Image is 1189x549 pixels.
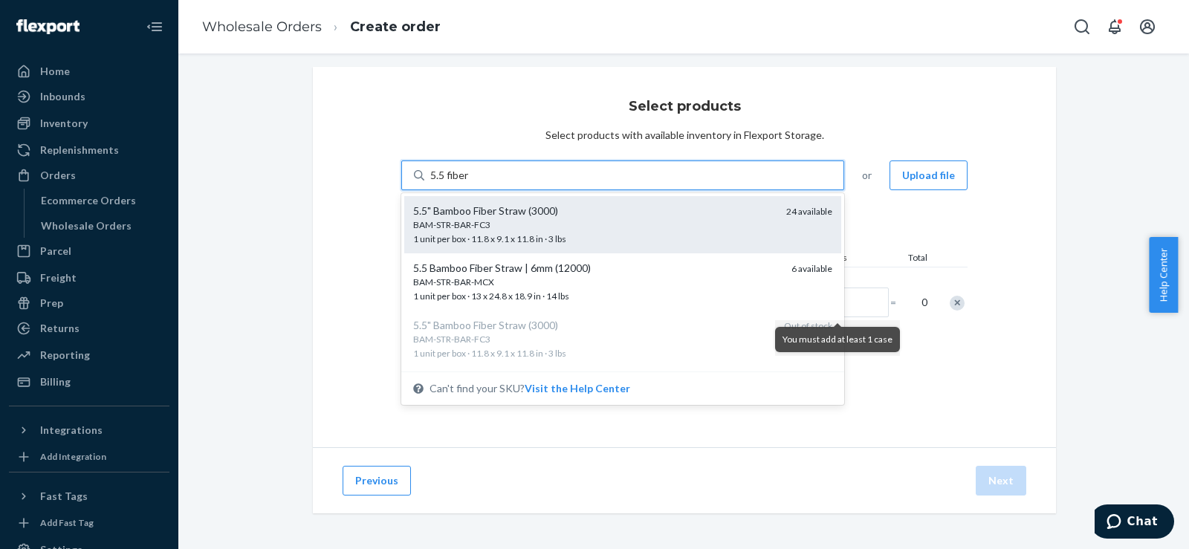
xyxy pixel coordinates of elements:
h3: Select products [629,97,741,116]
button: Previous [343,466,411,496]
a: Inventory [9,111,169,135]
a: Add Fast Tag [9,514,169,532]
span: 1 unit per box · 13 x 24.8 x 18.9 in · 14 lbs [413,276,780,302]
div: Parcel [40,244,71,259]
div: Prep [40,296,63,311]
span: 6 available [791,263,832,274]
a: Create order [350,19,441,35]
div: Remove Item [950,296,965,311]
button: Open Search Box [1067,12,1097,42]
a: Add Integration [9,448,169,466]
button: Open account menu [1133,12,1162,42]
div: Home [40,64,70,79]
button: Upload file [890,160,968,190]
span: 24 available [786,206,832,217]
div: Integrations [40,423,103,438]
div: Total [893,251,930,267]
ol: breadcrumbs [190,5,453,49]
div: Fast Tags [40,489,88,504]
div: 5.5 Bamboo Fiber Straw | 6mm (12000) [413,261,780,276]
span: 0 [913,295,927,310]
div: Wholesale Orders [41,218,132,233]
span: = [890,295,905,310]
button: Fast Tags [9,484,169,508]
button: Next [976,466,1026,496]
a: Prep [9,291,169,315]
a: Returns [9,316,169,340]
button: Close Navigation [140,12,169,42]
button: Integrations [9,418,169,442]
a: Wholesale Orders [202,19,322,35]
div: BAM-STR-BAR-FC3 [413,218,774,231]
span: or [862,168,872,183]
div: BAM-STR-BAR-MCX [413,276,780,288]
button: 5.5" Bamboo Fiber Straw (3000)BAM-STR-BAR-FC31 unit per box · 11.8 x 9.1 x 11.8 in · 3 lbs24 avai... [525,381,630,396]
div: Freight [40,270,77,285]
div: 5.5" Bamboo Fiber Straw (3000) [413,318,772,333]
button: Open notifications [1100,12,1130,42]
span: 1 unit per box · 11.8 x 9.1 x 11.8 in · 3 lbs [413,218,774,244]
a: Home [9,59,169,83]
div: Orders [40,168,76,183]
a: Orders [9,163,169,187]
span: 1 unit per box · 11.8 x 9.1 x 11.8 in · 3 lbs [413,333,772,359]
div: BAM-STR-BAR-FC3 [413,333,772,345]
iframe: Opens a widget where you can chat to one of our agents [1095,504,1174,542]
div: Reporting [40,348,90,363]
div: Replenishments [40,143,119,157]
div: Inbounds [40,89,85,104]
a: Freight [9,266,169,290]
a: Inbounds [9,85,169,108]
div: Select products with available inventory in Flexport Storage. [545,128,824,143]
a: Billing [9,370,169,394]
img: Flexport logo [16,19,80,34]
span: Can't find your SKU? [430,381,630,396]
button: Help Center [1149,237,1178,313]
a: Ecommerce Orders [33,189,170,212]
input: Number of boxes [823,288,889,317]
a: Wholesale Orders [33,214,170,238]
div: Add Integration [40,450,106,463]
div: You must add at least 1 case [775,327,900,352]
a: Replenishments [9,138,169,162]
input: 5.5" Bamboo Fiber Straw (3000)BAM-STR-BAR-FC31 unit per box · 11.8 x 9.1 x 11.8 in · 3 lbs24 avai... [430,168,470,183]
div: Add Fast Tag [40,516,94,529]
a: Parcel [9,239,169,263]
a: Reporting [9,343,169,367]
div: Boxes [819,251,893,267]
div: 5.5" Bamboo Fiber Straw (3000) [413,204,774,218]
div: Inventory [40,116,88,131]
div: Ecommerce Orders [41,193,136,208]
div: Billing [40,374,71,389]
div: Returns [40,321,80,336]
